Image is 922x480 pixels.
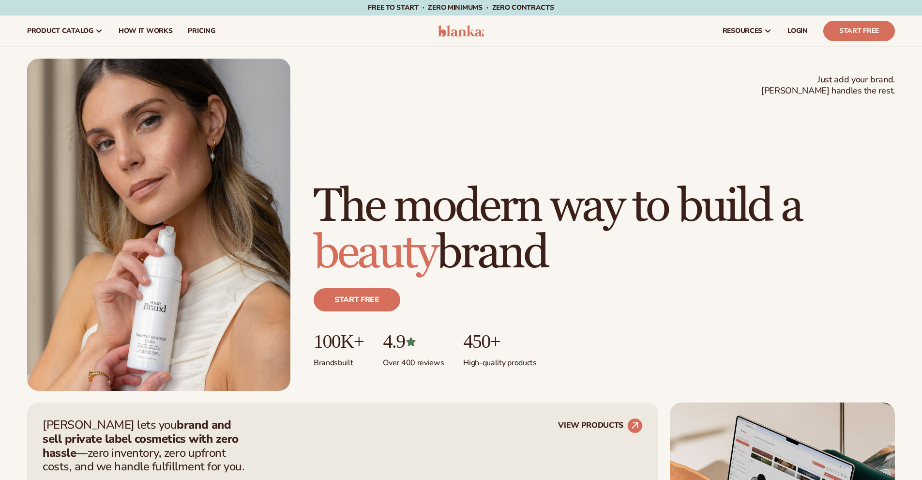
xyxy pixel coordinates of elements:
[723,27,762,35] span: resources
[780,15,816,46] a: LOGIN
[314,225,437,281] span: beauty
[761,74,895,97] span: Just add your brand. [PERSON_NAME] handles the rest.
[438,25,484,37] img: logo
[119,27,173,35] span: How It Works
[715,15,780,46] a: resources
[823,21,895,41] a: Start Free
[558,418,643,434] a: VIEW PRODUCTS
[111,15,181,46] a: How It Works
[27,27,93,35] span: product catalog
[314,331,363,352] p: 100K+
[27,59,290,391] img: Female holding tanning mousse.
[180,15,223,46] a: pricing
[188,27,215,35] span: pricing
[787,27,808,35] span: LOGIN
[43,418,251,474] p: [PERSON_NAME] lets you —zero inventory, zero upfront costs, and we handle fulfillment for you.
[383,331,444,352] p: 4.9
[43,417,239,461] strong: brand and sell private label cosmetics with zero hassle
[314,288,400,311] a: Start free
[314,184,895,277] h1: The modern way to build a brand
[383,352,444,368] p: Over 400 reviews
[314,352,363,368] p: Brands built
[463,331,536,352] p: 450+
[368,3,554,12] span: Free to start · ZERO minimums · ZERO contracts
[463,352,536,368] p: High-quality products
[19,15,111,46] a: product catalog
